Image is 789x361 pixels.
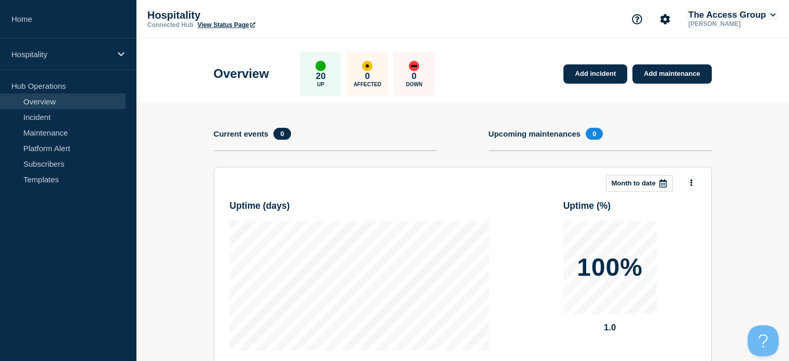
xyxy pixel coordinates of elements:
p: [PERSON_NAME] [686,20,778,28]
h3: Uptime ( % ) [563,200,611,211]
button: Account settings [654,8,676,30]
p: Month to date [612,179,656,187]
h4: Current events [214,129,269,138]
div: up [315,61,326,71]
p: Up [317,82,324,87]
a: Add incident [563,64,627,84]
iframe: Help Scout Beacon - Open [748,325,779,356]
p: Down [406,82,422,87]
button: Month to date [606,175,673,192]
h4: Upcoming maintenances [489,129,581,138]
p: 0 [412,71,417,82]
p: Connected Hub [147,21,193,29]
h1: Overview [214,66,269,81]
p: Hospitality [11,50,111,59]
span: 0 [273,128,290,140]
button: The Access Group [686,10,778,20]
p: Affected [354,82,381,87]
div: down [409,61,419,71]
div: affected [362,61,372,71]
a: Add maintenance [632,64,711,84]
span: 0 [586,128,603,140]
p: 100% [577,255,643,280]
h3: Uptime ( days ) [230,200,290,211]
a: View Status Page [198,21,255,29]
p: 1.0 [563,323,657,333]
p: 20 [316,71,326,82]
button: Support [626,8,648,30]
p: Hospitality [147,9,355,21]
p: 0 [365,71,370,82]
